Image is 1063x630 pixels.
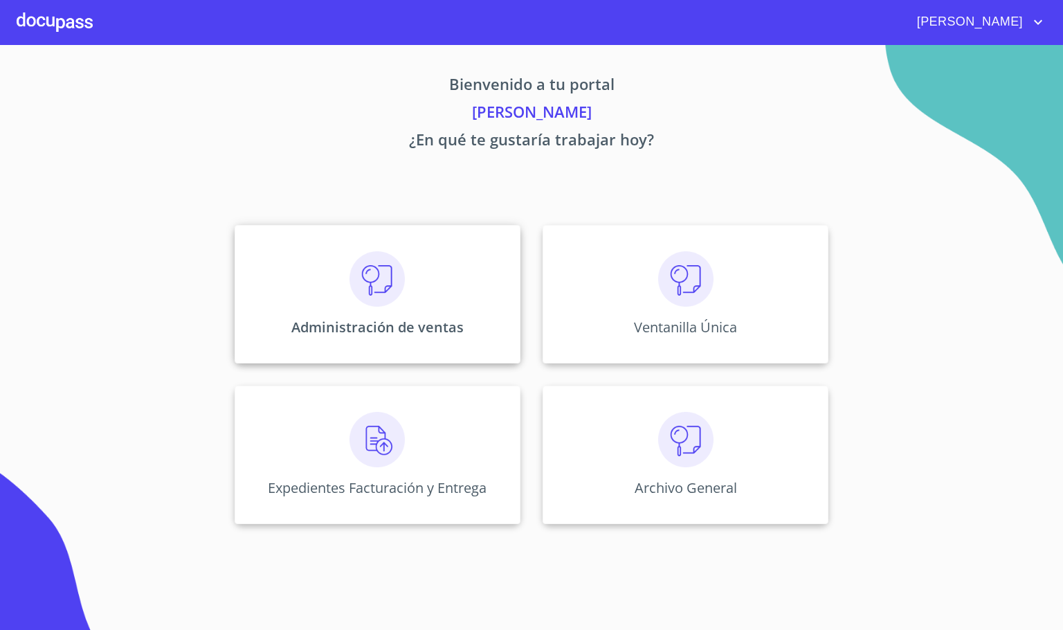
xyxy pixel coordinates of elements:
p: ¿En qué te gustaría trabajar hoy? [105,128,958,156]
p: Administración de ventas [291,318,464,336]
img: consulta.png [658,412,714,467]
p: Expedientes Facturación y Entrega [268,478,487,497]
img: consulta.png [658,251,714,307]
p: Archivo General [635,478,737,497]
span: [PERSON_NAME] [907,11,1030,33]
p: Ventanilla Única [634,318,737,336]
button: account of current user [907,11,1046,33]
img: carga.png [349,412,405,467]
img: consulta.png [349,251,405,307]
p: [PERSON_NAME] [105,100,958,128]
p: Bienvenido a tu portal [105,73,958,100]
